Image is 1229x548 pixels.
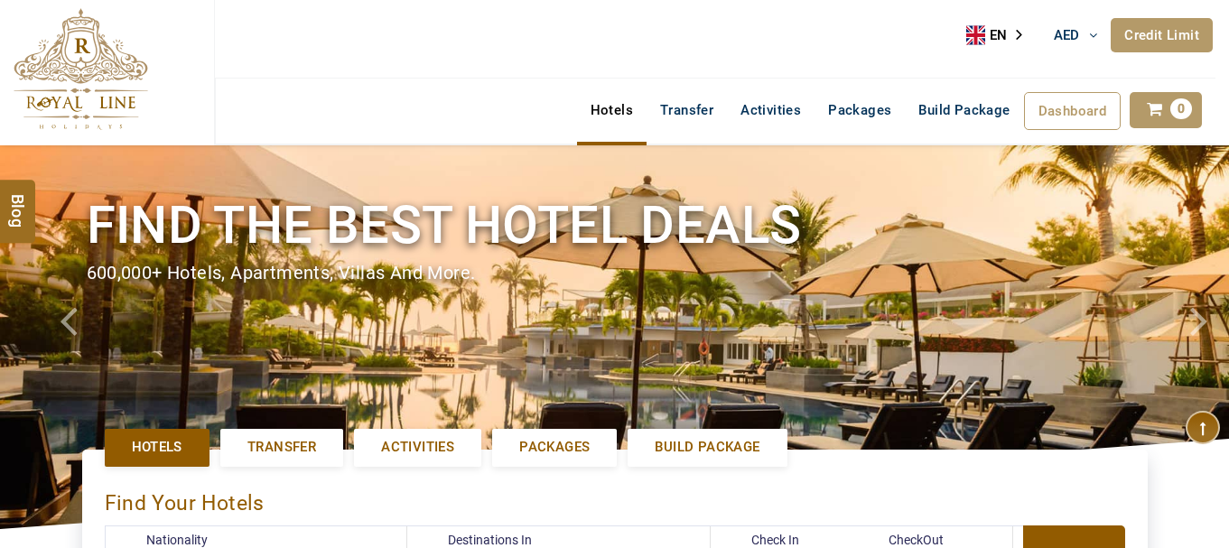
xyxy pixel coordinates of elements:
[905,92,1023,128] a: Build Package
[966,22,1035,49] a: EN
[105,429,209,466] a: Hotels
[1170,98,1192,119] span: 0
[87,191,1143,259] h1: Find the best hotel deals
[1130,92,1202,128] a: 0
[132,438,182,457] span: Hotels
[966,22,1035,49] aside: Language selected: English
[105,472,1125,525] div: Find Your Hotels
[1111,18,1213,52] a: Credit Limit
[577,92,647,128] a: Hotels
[220,429,343,466] a: Transfer
[628,429,787,466] a: Build Package
[647,92,727,128] a: Transfer
[354,429,481,466] a: Activities
[1038,103,1107,119] span: Dashboard
[1054,27,1080,43] span: AED
[519,438,590,457] span: Packages
[966,22,1035,49] div: Language
[381,438,454,457] span: Activities
[727,92,815,128] a: Activities
[87,260,1143,286] div: 600,000+ hotels, apartments, villas and more.
[14,8,148,130] img: The Royal Line Holidays
[247,438,316,457] span: Transfer
[492,429,617,466] a: Packages
[655,438,759,457] span: Build Package
[815,92,905,128] a: Packages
